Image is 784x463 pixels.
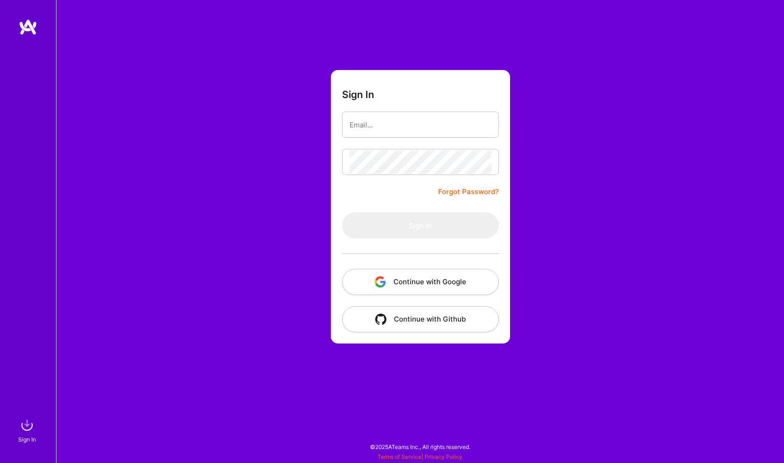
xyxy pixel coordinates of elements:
[375,314,386,325] img: icon
[18,435,36,444] div: Sign In
[425,453,462,460] a: Privacy Policy
[438,186,499,197] a: Forgot Password?
[378,453,462,460] span: |
[342,89,374,100] h3: Sign In
[20,416,36,444] a: sign inSign In
[19,19,37,35] img: logo
[378,453,421,460] a: Terms of Service
[350,113,491,137] input: Email...
[342,212,499,239] button: Sign In
[18,416,36,435] img: sign in
[56,435,784,458] div: © 2025 ATeams Inc., All rights reserved.
[375,276,386,288] img: icon
[342,306,499,332] button: Continue with Github
[342,269,499,295] button: Continue with Google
